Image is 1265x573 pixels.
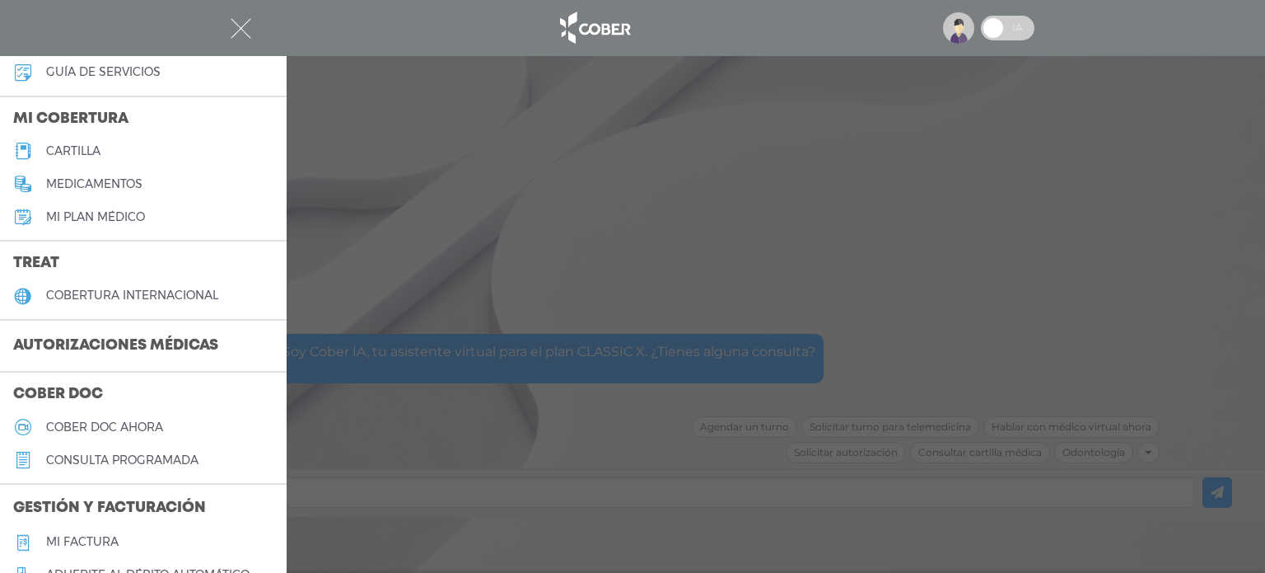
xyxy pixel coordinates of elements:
[231,18,251,39] img: Cober_menu-close-white.svg
[551,8,637,48] img: logo_cober_home-white.png
[943,12,974,44] img: profile-placeholder.svg
[46,420,163,434] h5: Cober doc ahora
[46,210,145,224] h5: Mi plan médico
[46,65,161,79] h5: guía de servicios
[46,289,218,303] h5: cobertura internacional
[46,453,198,467] h5: consulta programada
[46,144,100,158] h5: cartilla
[46,177,142,191] h5: medicamentos
[46,535,119,549] h5: Mi factura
